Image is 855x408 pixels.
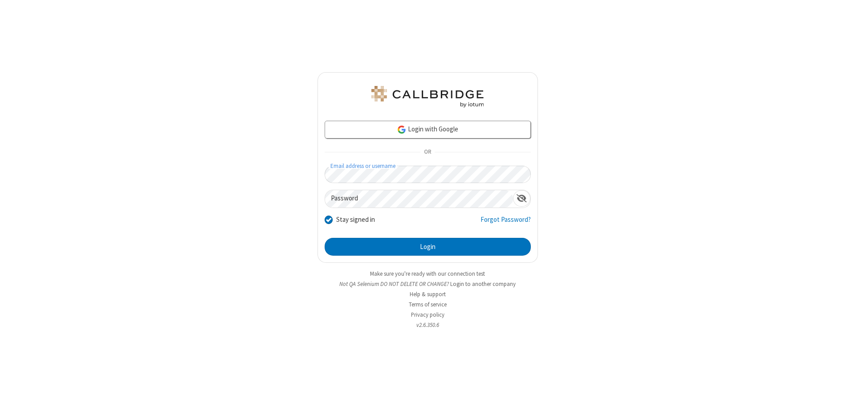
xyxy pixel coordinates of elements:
input: Email address or username [325,166,531,183]
img: QA Selenium DO NOT DELETE OR CHANGE [370,86,485,107]
li: v2.6.350.6 [318,321,538,329]
a: Privacy policy [411,311,444,318]
a: Make sure you're ready with our connection test [370,270,485,277]
a: Login with Google [325,121,531,139]
img: google-icon.png [397,125,407,135]
input: Password [325,190,513,208]
a: Help & support [410,290,446,298]
label: Stay signed in [336,215,375,225]
iframe: Chat [833,385,848,402]
a: Terms of service [409,301,447,308]
a: Forgot Password? [480,215,531,232]
li: Not QA Selenium DO NOT DELETE OR CHANGE? [318,280,538,288]
div: Show password [513,190,530,207]
button: Login to another company [450,280,516,288]
span: OR [420,146,435,159]
button: Login [325,238,531,256]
